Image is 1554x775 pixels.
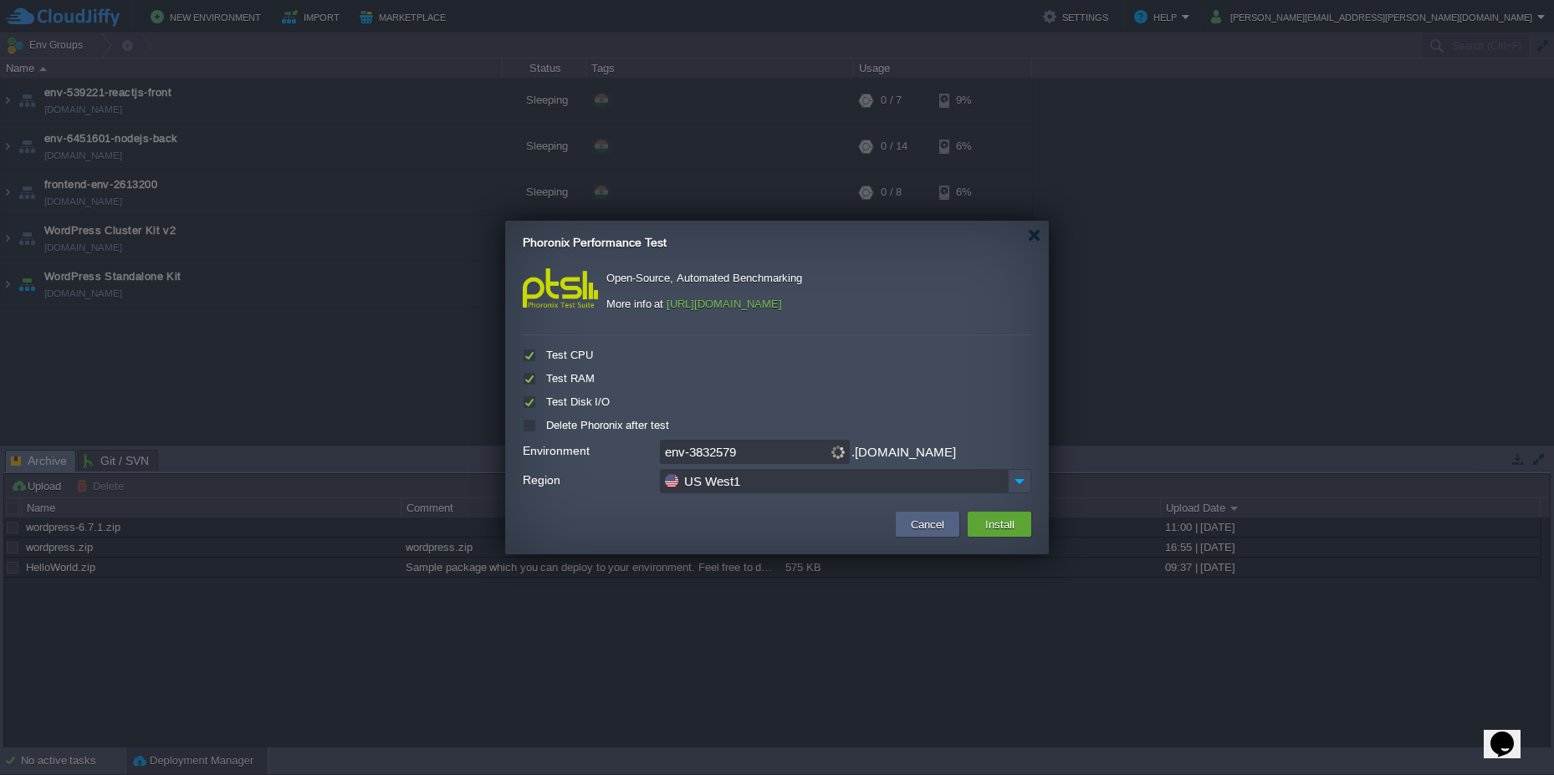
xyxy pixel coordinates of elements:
[542,349,593,361] label: Test CPU
[906,514,949,534] button: Cancel
[980,514,1020,534] button: Install
[542,419,669,431] label: Delete Phoronix after test
[606,298,663,310] span: More info at
[523,440,658,462] label: Environment
[667,298,782,310] a: [URL][DOMAIN_NAME]
[523,469,658,492] label: Region
[1484,708,1537,758] iframe: chat widget
[542,395,610,408] label: Test Disk I/O
[606,268,1031,294] div: Open-Source, Automated Benchmarking
[851,440,956,465] div: .[DOMAIN_NAME]
[523,236,667,249] span: Phoronix Performance Test
[542,372,595,385] label: Test RAM
[523,268,598,308] img: ptsLogo.png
